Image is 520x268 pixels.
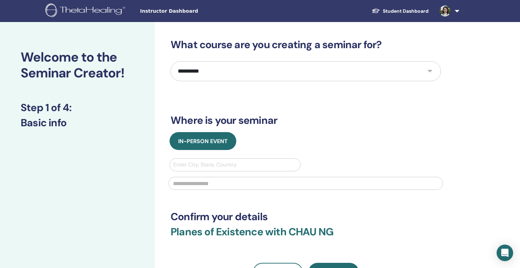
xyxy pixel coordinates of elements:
button: In-Person Event [170,132,236,150]
div: Open Intercom Messenger [497,245,513,261]
h3: Step 1 of 4 : [21,101,134,114]
img: default.jpg [440,6,451,17]
h3: Confirm your details [171,211,441,223]
h3: Basic info [21,117,134,129]
h2: Welcome to the Seminar Creator! [21,50,134,81]
span: Instructor Dashboard [140,8,243,15]
h3: Where is your seminar [171,114,441,127]
h3: Planes of Existence with CHAU NG [171,226,441,246]
img: graduation-cap-white.svg [372,8,380,14]
a: Student Dashboard [366,5,434,18]
span: In-Person Event [178,138,228,145]
img: logo.png [45,3,128,19]
h3: What course are you creating a seminar for? [171,39,441,51]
